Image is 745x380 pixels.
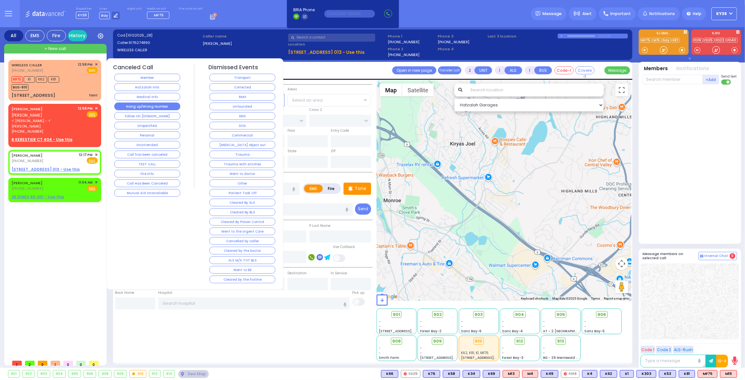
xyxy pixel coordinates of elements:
[715,38,726,43] a: FD23
[522,370,538,378] div: M4
[287,271,307,276] label: Destination
[76,12,89,19] span: KY39
[209,141,275,149] button: [MEDICAL_DATA] object out
[12,180,43,186] a: [PERSON_NAME]
[89,186,96,191] u: EMS
[615,84,628,96] button: Toggle fullscreen view
[556,311,565,318] span: 905
[209,266,275,274] button: Went to ER
[309,223,330,228] label: P Last Name
[378,293,399,301] img: Google
[12,153,43,158] a: [PERSON_NAME]
[600,370,617,378] div: K62
[541,370,558,378] div: BLS
[114,160,180,168] button: TEST CALL
[114,103,180,110] button: Hang up/Wrong Number
[209,170,275,178] button: Went to doctor
[129,40,150,45] span: 9176274890
[461,355,522,360] span: [STREET_ADDRESS][PERSON_NAME]
[474,66,492,74] button: UNIT
[720,370,737,378] div: ALS
[69,370,81,377] div: 905
[113,64,153,71] h4: Canceled Call
[561,370,579,378] div: FD16
[12,84,28,91] span: BUS-910
[656,346,672,354] button: Code 2
[178,370,208,378] div: See map
[643,252,699,260] h5: Message members on selected call
[703,38,714,43] a: FD25
[720,370,737,378] div: M15
[643,75,703,84] input: Search member
[209,112,275,120] button: EMS
[433,311,442,318] span: 902
[203,41,286,46] label: [PERSON_NAME]
[12,186,43,191] span: [PHONE_NUMBER]
[730,253,735,259] span: 0
[126,33,152,38] span: [10122025_28]
[649,11,675,17] span: Notifications
[543,324,545,329] span: -
[438,39,469,44] label: [PHONE_NUMBER]
[95,152,98,158] span: ✕
[38,370,50,377] div: 903
[438,66,461,74] button: Transfer call
[461,324,463,329] span: -
[604,66,630,74] button: Message
[209,227,275,235] button: Went to the Urgent Care
[324,10,375,18] input: (000)000-00000
[721,74,737,79] span: Send text
[209,131,275,139] button: Commercial
[536,11,540,16] img: message.svg
[388,34,435,39] span: Phone 1
[505,66,522,74] button: ALS
[89,159,96,163] u: EMS
[12,112,42,118] span: [PERSON_NAME]
[679,370,695,378] div: K81
[12,68,43,73] span: [PHONE_NUMBER]
[420,324,422,329] span: -
[95,106,98,111] span: ✕
[483,370,500,378] div: K69
[8,370,20,377] div: 901
[652,38,661,43] a: M15
[154,12,164,18] span: MF75
[209,83,275,91] button: Corrected
[474,338,484,345] div: 910
[12,167,80,172] u: [STREET_ADDRESS] 013 - Use this
[117,40,200,45] label: Caller:
[721,79,732,85] label: Turn off text
[420,355,481,360] span: [STREET_ADDRESS][PERSON_NAME]
[304,185,323,193] label: EMS
[640,38,652,43] a: MF75
[543,351,545,355] span: -
[209,218,275,226] button: Cleared By Poison Control
[515,311,524,318] span: 904
[620,370,634,378] div: K1
[352,290,365,295] label: Pick up
[287,87,297,92] label: Areas
[420,351,422,355] span: -
[672,38,680,43] a: K81
[78,62,93,67] span: 12:58 PM
[443,370,460,378] div: K58
[47,30,66,41] div: Fire
[584,319,586,324] span: -
[68,30,87,41] a: History
[209,189,275,197] button: Patient Took Off
[63,361,73,366] span: 0
[53,370,66,377] div: 904
[12,194,64,200] u: 25 DINEV RD 001 - Use this
[4,30,23,41] div: All
[114,170,180,178] button: Fire Info
[555,66,574,74] button: Code-1
[401,370,420,378] div: FD25
[115,290,134,295] label: Back Home
[463,370,480,378] div: K34
[288,49,365,55] u: [STREET_ADDRESS] 013 - Use this
[209,276,275,283] button: Cleared by the hotline
[331,149,336,154] label: ZIP
[209,256,275,264] button: ALS M/A TOT BLS
[381,370,398,378] div: BLS
[127,7,142,11] label: Night unit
